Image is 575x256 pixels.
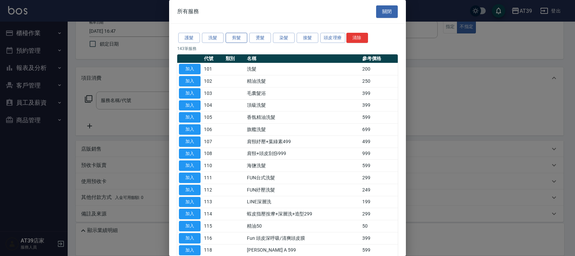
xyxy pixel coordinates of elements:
[245,220,361,232] td: 精油50
[202,99,224,111] td: 104
[361,184,398,196] td: 249
[245,99,361,111] td: 頂級洗髮
[297,33,318,43] button: 接髮
[245,135,361,148] td: 肩頸紓壓+葉綠素499
[179,245,201,256] button: 加入
[245,148,361,160] td: 肩頸+頭皮刮痧999
[361,196,398,208] td: 199
[202,208,224,220] td: 114
[245,54,361,63] th: 名稱
[202,148,224,160] td: 108
[361,75,398,87] td: 250
[202,196,224,208] td: 113
[245,63,361,75] td: 洗髮
[245,196,361,208] td: LINE深層洗
[179,233,201,244] button: 加入
[361,99,398,111] td: 399
[202,33,224,43] button: 洗髮
[361,54,398,63] th: 參考價格
[179,88,201,99] button: 加入
[202,63,224,75] td: 101
[245,75,361,87] td: 精油洗髮
[361,208,398,220] td: 299
[361,124,398,136] td: 699
[179,136,201,147] button: 加入
[202,232,224,244] td: 116
[273,33,295,43] button: 染髮
[202,184,224,196] td: 112
[202,172,224,184] td: 111
[202,135,224,148] td: 107
[361,232,398,244] td: 399
[361,63,398,75] td: 200
[179,112,201,123] button: 加入
[179,100,201,111] button: 加入
[177,8,199,15] span: 所有服務
[245,124,361,136] td: 旗艦洗髮
[202,124,224,136] td: 106
[320,33,345,43] button: 頭皮理療
[179,173,201,183] button: 加入
[245,160,361,172] td: 海鹽洗髮
[177,46,398,52] p: 143 筆服務
[245,87,361,99] td: 毛囊髮浴
[224,54,246,63] th: 類別
[179,209,201,219] button: 加入
[361,148,398,160] td: 999
[179,160,201,171] button: 加入
[245,172,361,184] td: FUN台式洗髮
[361,220,398,232] td: 50
[179,197,201,207] button: 加入
[245,184,361,196] td: FUN紓壓洗髮
[202,220,224,232] td: 115
[245,111,361,124] td: 香氛精油洗髮
[179,76,201,86] button: 加入
[245,232,361,244] td: Fun 頭皮深呼吸/清爽頭皮膜
[361,135,398,148] td: 499
[179,149,201,159] button: 加入
[202,87,224,99] td: 103
[245,208,361,220] td: 蝦皮指壓按摩+深層洗+造型299
[179,185,201,195] button: 加入
[226,33,247,43] button: 剪髮
[202,160,224,172] td: 110
[249,33,271,43] button: 燙髮
[346,33,368,43] button: 清除
[376,5,398,18] button: 關閉
[179,64,201,74] button: 加入
[202,54,224,63] th: 代號
[179,124,201,135] button: 加入
[178,33,200,43] button: 護髮
[202,111,224,124] td: 105
[361,111,398,124] td: 599
[179,221,201,231] button: 加入
[202,75,224,87] td: 102
[361,87,398,99] td: 399
[361,172,398,184] td: 299
[361,160,398,172] td: 599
